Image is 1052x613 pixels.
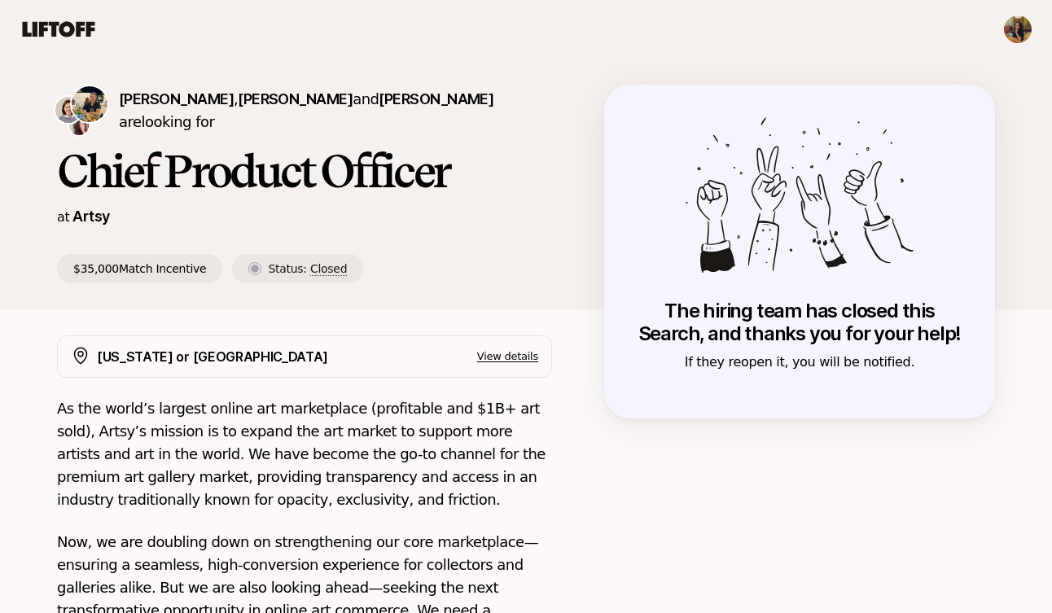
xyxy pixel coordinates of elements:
[637,300,962,345] p: The hiring team has closed this Search, and thanks you for your help!
[119,90,234,107] span: [PERSON_NAME]
[637,352,962,373] p: If they reopen it, you will be notified.
[57,254,222,283] p: $35,000 Match Incentive
[72,208,109,225] a: Artsy
[379,90,493,107] span: [PERSON_NAME]
[69,116,89,135] img: Michelle Sarhis
[234,90,353,107] span: ,
[477,348,538,365] p: View details
[72,86,107,122] img: Jeffrey Yin
[55,97,81,123] img: Elisa Colombani
[57,147,552,195] h1: Chief Product Officer
[268,259,347,278] p: Status:
[353,90,493,107] span: and
[238,90,353,107] span: [PERSON_NAME]
[97,346,328,367] p: [US_STATE] or [GEOGRAPHIC_DATA]
[310,262,347,276] span: Closed
[1003,15,1032,44] button: Caleigh Castiglione
[119,88,552,134] p: are looking for
[1004,15,1032,43] img: Caleigh Castiglione
[57,397,552,511] p: As the world’s largest online art marketplace (profitable and $1B+ art sold), Artsy’s mission is ...
[57,207,69,228] p: at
